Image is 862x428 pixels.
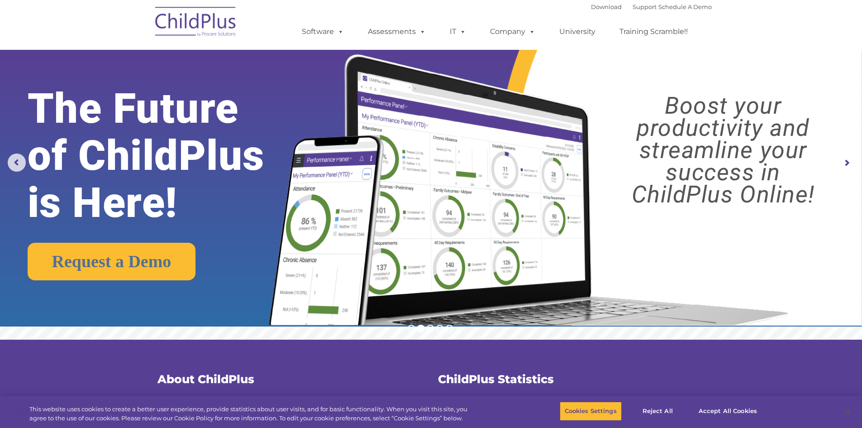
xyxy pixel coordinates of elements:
[28,243,196,280] a: Request a Demo
[293,23,353,41] a: Software
[658,3,712,10] a: Schedule A Demo
[29,405,474,423] div: This website uses cookies to create a better user experience, provide statistics about user visit...
[633,3,657,10] a: Support
[28,85,303,226] rs-layer: The Future of ChildPlus is Here!
[441,23,475,41] a: IT
[550,23,605,41] a: University
[481,23,544,41] a: Company
[560,402,622,421] button: Cookies Settings
[694,402,762,421] button: Accept All Cookies
[610,23,697,41] a: Training Scramble!!
[438,372,554,386] span: ChildPlus Statistics
[359,23,435,41] a: Assessments
[629,402,686,421] button: Reject All
[838,401,857,421] button: Close
[157,372,254,386] span: About ChildPlus
[591,3,712,10] font: |
[595,95,851,206] rs-layer: Boost your productivity and streamline your success in ChildPlus Online!
[151,0,241,46] img: ChildPlus by Procare Solutions
[591,3,622,10] a: Download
